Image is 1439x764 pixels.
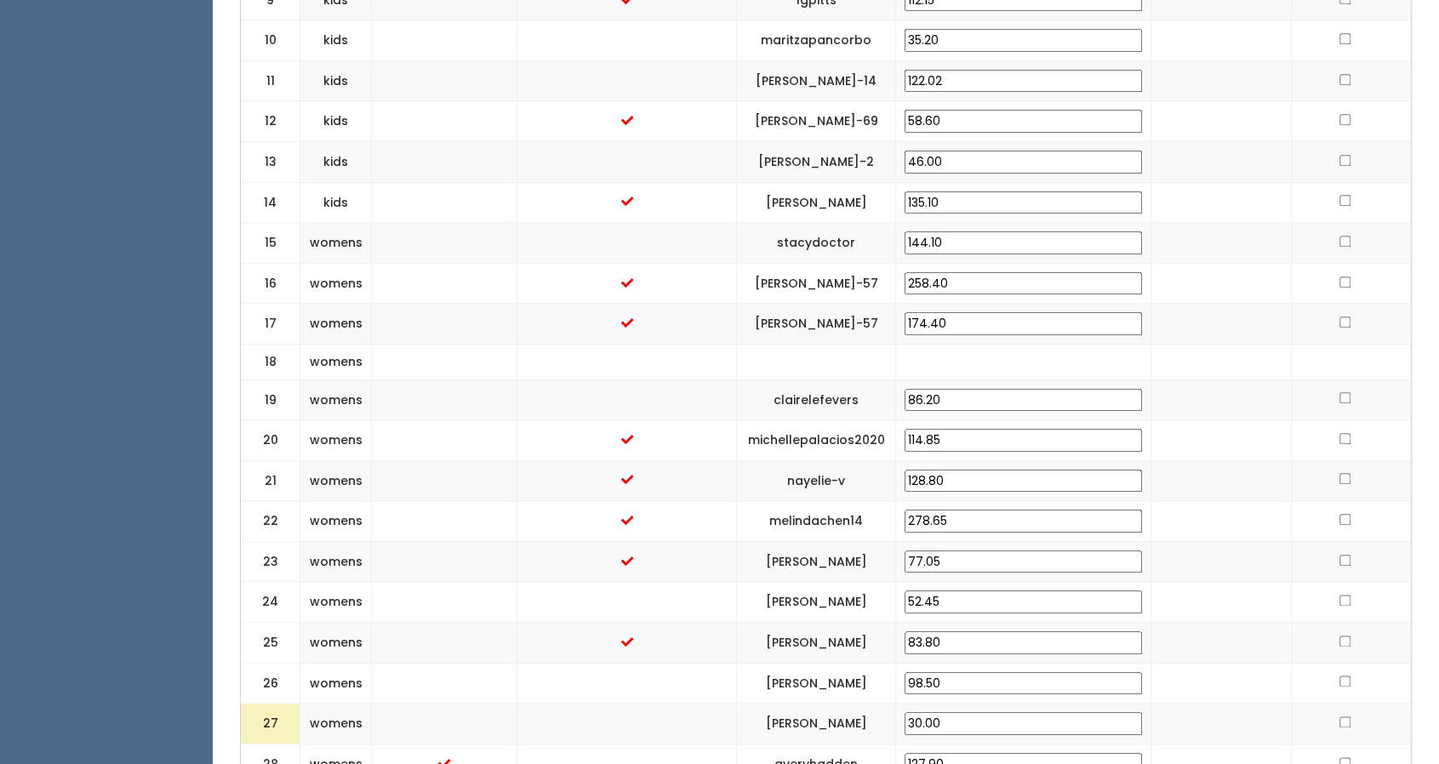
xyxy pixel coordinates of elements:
[241,379,300,420] td: 19
[241,460,300,501] td: 21
[300,20,372,61] td: kids
[737,501,896,542] td: melindachen14
[241,304,300,345] td: 17
[300,541,372,582] td: womens
[737,622,896,663] td: [PERSON_NAME]
[300,663,372,704] td: womens
[241,60,300,101] td: 11
[241,223,300,264] td: 15
[300,223,372,264] td: womens
[241,420,300,461] td: 20
[737,582,896,623] td: [PERSON_NAME]
[300,344,372,379] td: womens
[241,101,300,142] td: 12
[737,704,896,744] td: [PERSON_NAME]
[300,622,372,663] td: womens
[737,460,896,501] td: nayelie-v
[737,142,896,183] td: [PERSON_NAME]-2
[300,582,372,623] td: womens
[300,420,372,461] td: womens
[300,101,372,142] td: kids
[737,663,896,704] td: [PERSON_NAME]
[300,501,372,542] td: womens
[241,704,300,744] td: 27
[737,101,896,142] td: [PERSON_NAME]-69
[241,582,300,623] td: 24
[737,541,896,582] td: [PERSON_NAME]
[737,20,896,61] td: maritzapancorbo
[241,663,300,704] td: 26
[737,379,896,420] td: clairelefevers
[300,182,372,223] td: kids
[300,142,372,183] td: kids
[241,263,300,304] td: 16
[241,142,300,183] td: 13
[300,60,372,101] td: kids
[300,460,372,501] td: womens
[737,223,896,264] td: stacydoctor
[737,304,896,345] td: [PERSON_NAME]-57
[241,344,300,379] td: 18
[300,379,372,420] td: womens
[737,182,896,223] td: [PERSON_NAME]
[300,304,372,345] td: womens
[737,60,896,101] td: [PERSON_NAME]-14
[241,182,300,223] td: 14
[241,622,300,663] td: 25
[737,420,896,461] td: michellepalacios2020
[737,263,896,304] td: [PERSON_NAME]-57
[241,501,300,542] td: 22
[300,704,372,744] td: womens
[241,541,300,582] td: 23
[300,263,372,304] td: womens
[241,20,300,61] td: 10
